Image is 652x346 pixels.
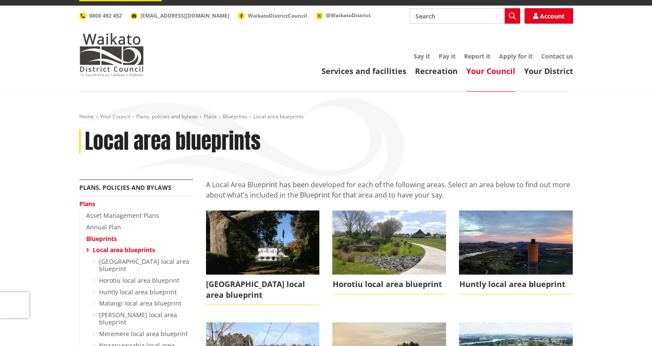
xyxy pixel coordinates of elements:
[79,12,122,19] a: 0800 492 452
[79,113,94,120] a: Home
[248,12,307,19] span: WaikatoDistrictCouncil
[206,179,573,210] div: A Local Area Blueprint has been developed for each of the following areas. Select an area below t...
[459,210,573,274] img: photo-huntly
[79,33,144,76] img: Waikato District Council - Te Kaunihera aa Takiwaa o Waikato
[524,66,573,76] a: Your District
[93,246,155,254] a: Local area blueprints
[99,299,181,307] a: Matangi local area blueprint
[99,257,189,273] a: [GEOGRAPHIC_DATA] local area blueprint
[79,200,95,208] a: Plans
[86,235,117,243] a: Blueprints
[253,113,304,120] span: Local area blueprints
[415,66,458,76] a: Recreation
[439,52,455,60] a: Pay it
[79,183,172,192] a: Plans, policies and bylaws
[206,210,320,274] img: Woodlands
[223,113,247,120] a: Blueprints
[85,129,261,154] h1: Local area blueprints
[414,52,430,60] a: Say it
[459,275,573,294] span: Huntly local area blueprint
[541,52,573,60] a: Contact us
[206,210,320,305] a: Woodlands located in Gordonton [GEOGRAPHIC_DATA] local area blueprint
[326,12,371,19] span: @WaikatoDistrict
[131,12,229,19] a: [EMAIL_ADDRESS][DOMAIN_NAME]
[524,8,573,24] a: Account
[316,12,371,19] a: @WaikatoDistrict
[238,12,307,19] a: WaikatoDistrictCouncil
[332,210,446,294] a: photo-horotiu Horotiu local area blueprint
[136,113,198,120] a: Plans, policies and bylaws
[464,52,490,60] a: Report it
[499,52,533,60] a: Apply for it
[86,211,159,219] a: Asset Management Plans
[410,8,520,24] input: Search input
[100,113,130,120] a: Your Council
[99,276,179,284] a: Horotiu local area blueprint
[459,210,573,294] a: photo-huntly Huntly local area blueprint
[99,330,188,338] a: Meremere local area blueprint
[86,223,121,231] a: Annual Plan
[204,113,217,120] a: Plans
[332,210,446,274] img: photo-horotiu
[206,275,320,305] span: [GEOGRAPHIC_DATA] local area blueprint
[140,12,229,19] span: [EMAIL_ADDRESS][DOMAIN_NAME]
[79,113,573,120] nav: breadcrumb
[332,275,446,294] span: Horotiu local area blueprint
[466,66,515,76] a: Your Council
[99,288,177,296] a: Huntly local area blueprint
[321,66,406,76] a: Services and facilities
[99,311,177,326] a: [PERSON_NAME] local area blueprint
[89,12,122,19] span: 0800 492 452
